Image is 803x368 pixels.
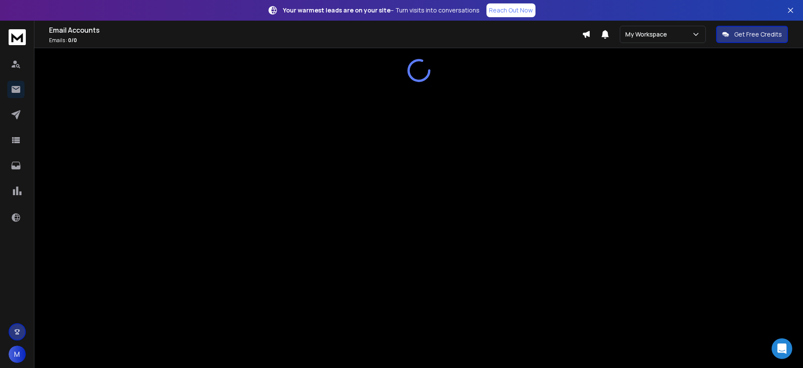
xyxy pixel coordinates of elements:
img: logo [9,29,26,45]
strong: Your warmest leads are on your site [283,6,391,14]
p: Emails : [49,37,582,44]
p: Get Free Credits [734,30,782,39]
button: M [9,346,26,363]
h1: Email Accounts [49,25,582,35]
button: Get Free Credits [716,26,788,43]
a: Reach Out Now [486,3,535,17]
p: – Turn visits into conversations [283,6,480,15]
p: My Workspace [625,30,671,39]
p: Reach Out Now [489,6,533,15]
span: 0 / 0 [68,37,77,44]
div: Open Intercom Messenger [772,338,792,359]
